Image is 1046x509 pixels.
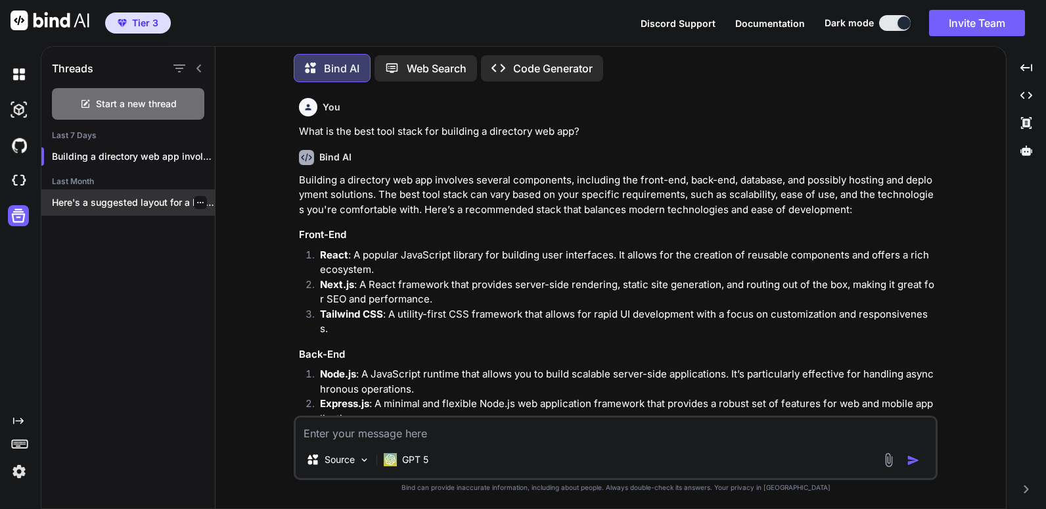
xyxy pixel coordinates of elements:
strong: Next.js [320,278,354,291]
h3: Front-End [299,228,935,243]
img: githubDark [8,134,30,157]
li: : A minimal and flexible Node.js web application framework that provides a robust set of features... [309,397,935,426]
h2: Last Month [41,176,215,187]
p: Code Generator [513,61,593,76]
p: Bind can provide inaccurate information, including about people. Always double-check its answers.... [294,483,938,493]
p: Building a directory web app involves several components, including the front-end, back-end, data... [299,173,935,218]
img: GPT 5 [384,453,397,466]
h2: Last 7 Days [41,130,215,141]
img: darkChat [8,63,30,85]
h3: Back-End [299,347,935,362]
img: premium [118,19,127,27]
span: Dark mode [825,16,874,30]
p: Web Search [407,61,466,76]
button: Documentation [735,16,805,30]
img: cloudideIcon [8,170,30,192]
span: Start a new thread [96,97,177,110]
span: Discord Support [641,18,716,29]
p: Here's a suggested layout for a landing... [52,196,215,209]
span: Tier 3 [132,16,158,30]
img: Bind AI [11,11,89,30]
p: Bind AI [324,61,359,76]
strong: React [320,249,348,261]
img: darkAi-studio [8,99,30,121]
strong: Express.js [320,397,369,410]
strong: Node.js [320,368,356,380]
button: Discord Support [641,16,716,30]
h6: You [323,101,340,114]
li: : A popular JavaScript library for building user interfaces. It allows for the creation of reusab... [309,248,935,278]
button: Invite Team [929,10,1025,36]
li: : A React framework that provides server-side rendering, static site generation, and routing out ... [309,278,935,307]
button: premiumTier 3 [105,12,171,34]
p: GPT 5 [402,453,428,466]
p: What is the best tool stack for building a directory web app? [299,124,935,139]
h6: Bind AI [319,151,352,164]
p: Building a directory web app involves several... [52,150,215,163]
li: : A utility-first CSS framework that allows for rapid UI development with a focus on customizatio... [309,307,935,337]
li: : A JavaScript runtime that allows you to build scalable server-side applications. It’s particula... [309,367,935,397]
span: Documentation [735,18,805,29]
img: attachment [881,452,896,468]
img: icon [907,454,920,467]
strong: Tailwind CSS [320,308,383,320]
p: Source [325,453,355,466]
h1: Threads [52,61,93,76]
img: Pick Models [359,454,370,466]
img: settings [8,460,30,483]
